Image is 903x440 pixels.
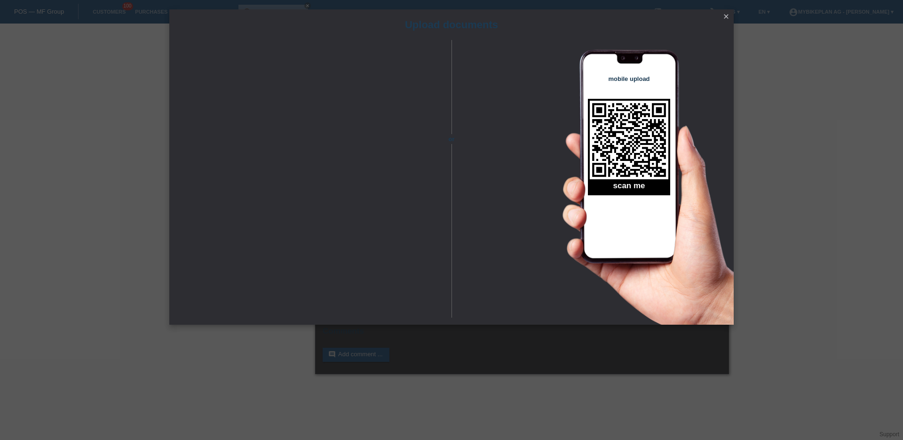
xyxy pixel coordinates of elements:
span: or [435,134,468,144]
h4: mobile upload [588,75,670,82]
iframe: Upload [183,64,435,299]
h1: Upload documents [169,19,734,31]
h2: scan me [588,181,670,195]
i: close [722,13,730,20]
a: close [720,12,732,23]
